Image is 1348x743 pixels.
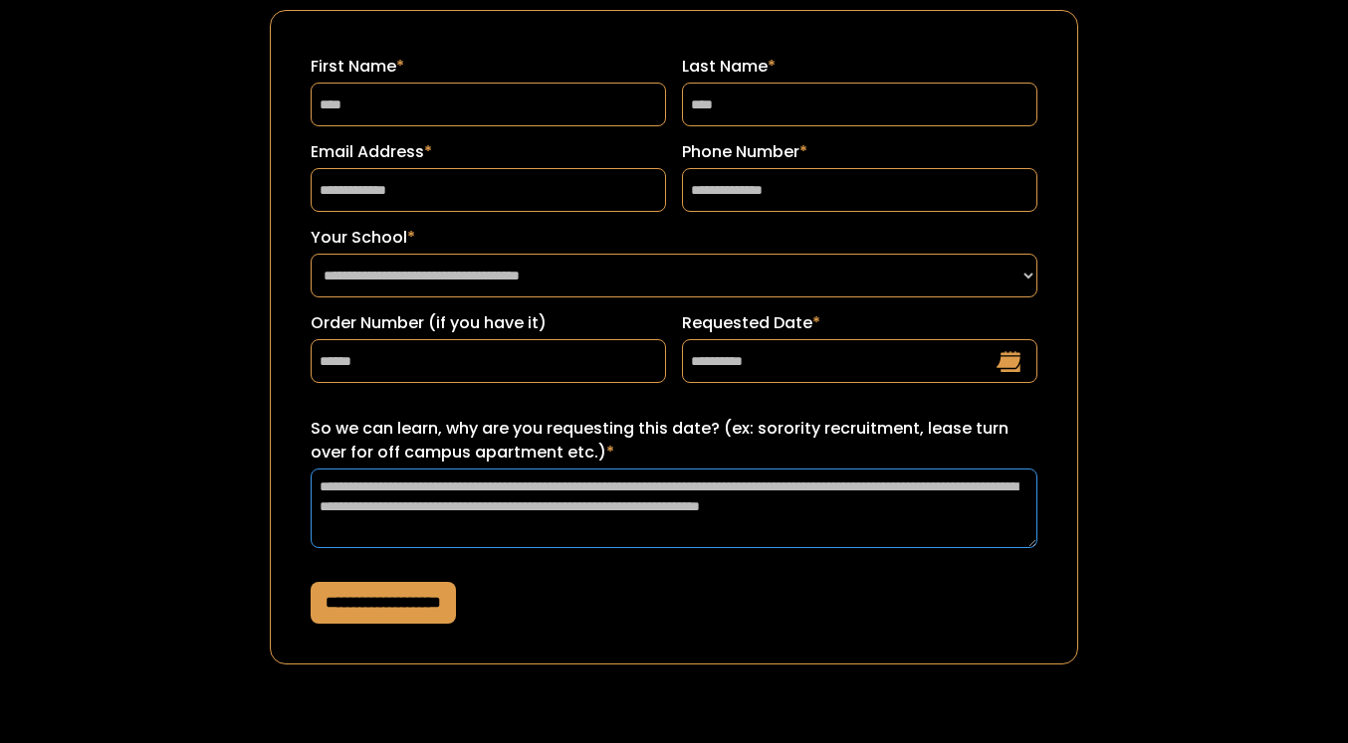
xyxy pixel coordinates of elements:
[311,226,1037,250] label: Your School
[682,311,1037,335] label: Requested Date
[311,140,666,164] label: Email Address
[311,55,666,79] label: First Name
[682,140,1037,164] label: Phone Number
[311,311,666,335] label: Order Number (if you have it)
[682,55,1037,79] label: Last Name
[311,417,1037,464] label: So we can learn, why are you requesting this date? (ex: sorority recruitment, lease turn over for...
[270,10,1078,664] form: Request a Date Form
